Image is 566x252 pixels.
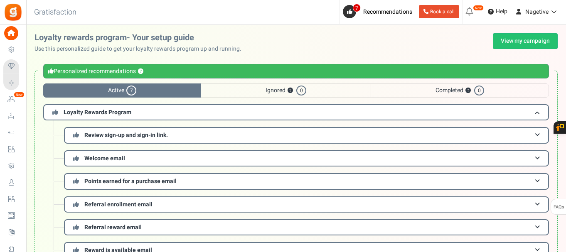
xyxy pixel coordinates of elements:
[14,92,25,98] em: New
[474,86,484,95] span: 0
[25,4,86,21] h3: Gratisfaction
[43,64,549,78] div: Personalized recommendations
[34,33,248,42] h2: Loyalty rewards program- Your setup guide
[473,5,484,11] em: New
[138,69,143,74] button: ?
[84,200,153,209] span: Referral enrollment email
[43,83,201,98] span: Active
[494,7,507,16] span: Help
[84,177,177,186] span: Points earned for a purchase email
[371,83,549,98] span: Completed
[343,5,416,18] a: 7 Recommendations
[201,83,371,98] span: Ignored
[84,154,125,163] span: Welcome email
[465,88,471,93] button: ?
[363,7,412,16] span: Recommendations
[296,86,306,95] span: 0
[64,108,131,117] span: Loyalty Rewards Program
[3,93,22,107] a: New
[126,86,136,95] span: 7
[84,223,142,232] span: Referral reward email
[419,5,459,18] a: Book a call
[84,131,168,139] span: Review sign-up and sign-in link.
[288,88,293,93] button: ?
[353,4,361,12] span: 7
[4,3,22,22] img: Gratisfaction
[493,33,558,49] a: View my campaign
[553,199,564,215] span: FAQs
[34,45,248,53] p: Use this personalized guide to get your loyalty rewards program up and running.
[485,5,511,18] a: Help
[525,7,549,16] span: Nagetive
